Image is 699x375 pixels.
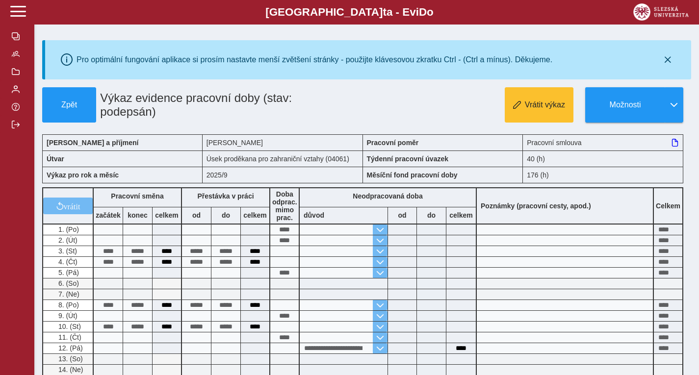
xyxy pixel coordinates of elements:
b: Neodpracovaná doba [353,192,422,200]
button: Vrátit výkaz [505,87,573,123]
span: 6. (So) [56,279,79,287]
div: 2025/9 [203,167,363,183]
b: celkem [446,211,476,219]
b: Pracovní směna [111,192,163,200]
b: [PERSON_NAME] a příjmení [47,139,138,147]
div: Pro optimální fungování aplikace si prosím nastavte menší zvětšení stránky - použijte klávesovou ... [77,55,552,64]
button: Zpět [42,87,96,123]
b: Přestávka v práci [197,192,254,200]
button: vrátit [43,198,93,214]
span: 7. (Ne) [56,290,79,298]
span: 5. (Pá) [56,269,79,276]
span: 13. (So) [56,355,83,363]
b: Měsíční fond pracovní doby [367,171,458,179]
span: 2. (Út) [56,236,78,244]
span: Možnosti [594,100,657,109]
b: Doba odprac. mimo prac. [272,190,297,222]
div: [PERSON_NAME] [203,134,363,150]
span: o [427,6,434,18]
b: Poznámky (pracovní cesty, apod.) [477,202,595,210]
b: důvod [304,211,324,219]
b: Týdenní pracovní úvazek [367,155,449,163]
button: Možnosti [585,87,665,123]
span: Vrátit výkaz [525,100,565,109]
div: Úsek proděkana pro zahraniční vztahy (04061) [203,150,363,167]
b: Pracovní poměr [367,139,419,147]
b: od [182,211,211,219]
span: 1. (Po) [56,225,79,233]
span: 3. (St) [56,247,77,255]
b: od [388,211,416,219]
b: začátek [94,211,123,219]
span: 9. (Út) [56,312,78,320]
b: do [211,211,240,219]
b: do [417,211,446,219]
span: 10. (St) [56,323,81,330]
div: 176 (h) [523,167,683,183]
span: 12. (Pá) [56,344,83,352]
span: vrátit [64,202,80,210]
span: 4. (Čt) [56,258,78,266]
span: t [383,6,386,18]
span: Zpět [47,100,92,109]
div: 40 (h) [523,150,683,167]
b: celkem [241,211,269,219]
b: [GEOGRAPHIC_DATA] a - Evi [29,6,670,19]
img: logo_web_su.png [633,3,689,21]
b: celkem [153,211,181,219]
span: 8. (Po) [56,301,79,309]
h1: Výkaz evidence pracovní doby (stav: podepsán) [96,87,312,123]
b: konec [123,211,152,219]
b: Celkem [656,202,680,210]
span: 14. (Ne) [56,366,83,374]
b: Útvar [47,155,64,163]
b: Výkaz pro rok a měsíc [47,171,119,179]
div: Pracovní smlouva [523,134,683,150]
span: D [419,6,427,18]
span: 11. (Čt) [56,333,81,341]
